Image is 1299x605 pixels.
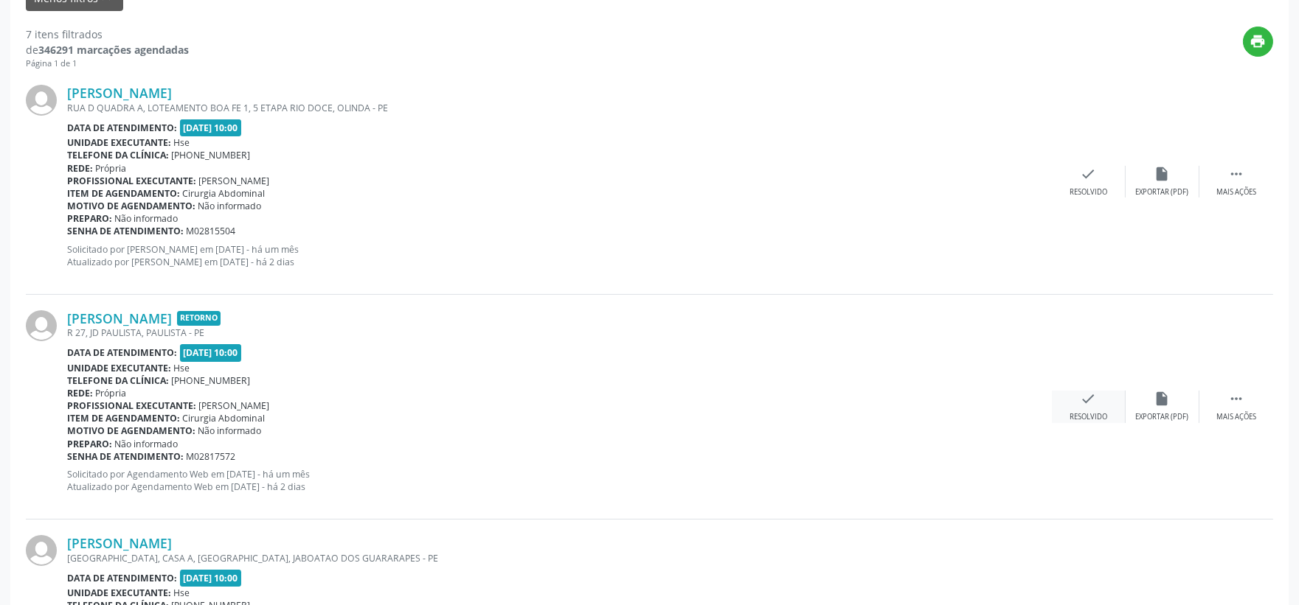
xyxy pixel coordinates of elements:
[1154,166,1171,182] i: insert_drive_file
[26,535,57,566] img: img
[172,149,251,161] span: [PHONE_NUMBER]
[67,162,93,175] b: Rede:
[1081,166,1097,182] i: check
[67,424,195,437] b: Motivo de agendamento:
[67,102,1052,114] div: RUA D QUADRA A, LOTEAMENTO BOA FE 1, 5 ETAPA RIO DOCE, OLINDA - PE
[26,27,189,42] div: 7 itens filtrados
[67,85,172,101] a: [PERSON_NAME]
[199,175,270,187] span: [PERSON_NAME]
[1154,391,1171,407] i: insert_drive_file
[26,42,189,57] div: de
[187,225,236,237] span: M02815504
[115,438,179,450] span: Não informado
[67,136,171,149] b: Unidade executante:
[96,162,127,175] span: Própria
[67,326,1052,339] div: R 27, JD PAULISTA, PAULISTA - PE
[67,346,177,359] b: Data de atendimento:
[177,311,221,326] span: Retorno
[67,572,177,584] b: Data de atendimento:
[183,187,266,200] span: Cirurgia Abdominal
[180,119,242,136] span: [DATE] 10:00
[67,399,196,412] b: Profissional executante:
[67,412,180,424] b: Item de agendamento:
[1243,27,1273,57] button: print
[1081,391,1097,407] i: check
[1070,412,1107,422] div: Resolvido
[1228,391,1244,407] i: 
[1250,33,1267,49] i: print
[67,587,171,599] b: Unidade executante:
[183,412,266,424] span: Cirurgia Abdominal
[1136,187,1189,197] div: Exportar (PDF)
[67,187,180,200] b: Item de agendamento:
[67,438,112,450] b: Preparo:
[115,212,179,225] span: Não informado
[26,57,189,70] div: Página 1 de 1
[96,387,127,399] span: Própria
[67,387,93,399] b: Rede:
[180,344,242,361] span: [DATE] 10:00
[67,243,1052,268] p: Solicitado por [PERSON_NAME] em [DATE] - há um mês Atualizado por [PERSON_NAME] em [DATE] - há 2 ...
[67,468,1052,493] p: Solicitado por Agendamento Web em [DATE] - há um mês Atualizado por Agendamento Web em [DATE] - h...
[187,450,236,463] span: M02817572
[174,362,190,374] span: Hse
[1136,412,1189,422] div: Exportar (PDF)
[67,122,177,134] b: Data de atendimento:
[1228,166,1244,182] i: 
[172,374,251,387] span: [PHONE_NUMBER]
[174,136,190,149] span: Hse
[180,570,242,587] span: [DATE] 10:00
[67,310,172,326] a: [PERSON_NAME]
[67,535,172,551] a: [PERSON_NAME]
[67,175,196,187] b: Profissional executante:
[198,424,262,437] span: Não informado
[198,200,262,212] span: Não informado
[1070,187,1107,197] div: Resolvido
[1216,412,1256,422] div: Mais ações
[174,587,190,599] span: Hse
[67,225,184,237] b: Senha de atendimento:
[67,552,1052,564] div: [GEOGRAPHIC_DATA], CASA A, [GEOGRAPHIC_DATA], JABOATAO DOS GUARARAPES - PE
[67,374,169,387] b: Telefone da clínica:
[67,450,184,463] b: Senha de atendimento:
[67,149,169,161] b: Telefone da clínica:
[26,85,57,116] img: img
[67,362,171,374] b: Unidade executante:
[67,200,195,212] b: Motivo de agendamento:
[26,310,57,341] img: img
[1216,187,1256,197] div: Mais ações
[67,212,112,225] b: Preparo:
[38,43,189,57] strong: 346291 marcações agendadas
[199,399,270,412] span: [PERSON_NAME]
